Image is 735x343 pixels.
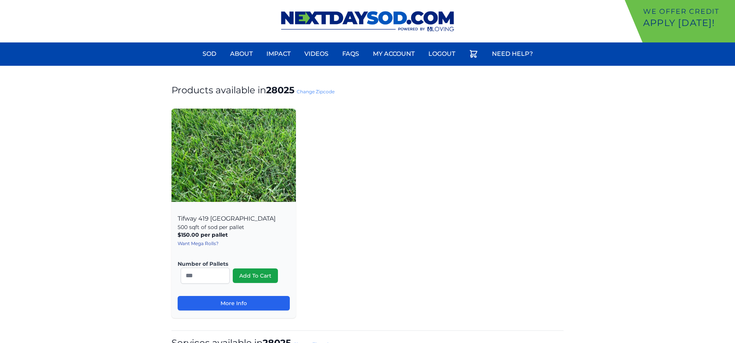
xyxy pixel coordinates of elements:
[198,45,221,63] a: Sod
[178,260,284,268] label: Number of Pallets
[225,45,257,63] a: About
[297,89,335,94] a: Change Zipcode
[178,296,290,310] a: More Info
[171,84,563,96] h1: Products available in
[171,109,296,202] img: Tifway 419 Bermuda Product Image
[178,241,219,246] a: Want Mega Rolls?
[178,223,290,231] p: 500 sqft of sod per pallet
[643,17,732,29] p: Apply [DATE]!
[643,6,732,17] p: We offer Credit
[338,45,364,63] a: FAQs
[266,85,294,96] strong: 28025
[171,206,296,318] div: Tifway 419 [GEOGRAPHIC_DATA]
[233,268,278,283] button: Add To Cart
[424,45,460,63] a: Logout
[262,45,295,63] a: Impact
[178,231,290,239] p: $150.00 per pallet
[368,45,419,63] a: My Account
[487,45,537,63] a: Need Help?
[300,45,333,63] a: Videos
